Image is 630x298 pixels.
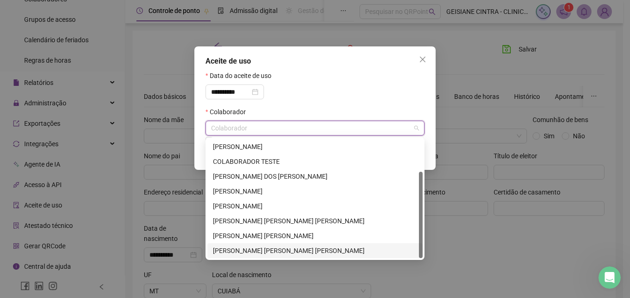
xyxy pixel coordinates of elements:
[213,246,417,256] div: [PERSON_NAME] [PERSON_NAME] [PERSON_NAME]
[207,243,423,258] div: TAMARA MOURA DE MORAES CERQUEIRA
[207,169,423,184] div: DEODETE LOURENÇO DOS SANTOS
[206,107,252,117] label: Colaborador
[207,184,423,199] div: HADASSA DIAS LEITE
[213,201,417,211] div: [PERSON_NAME]
[213,171,417,181] div: [PERSON_NAME] DOS [PERSON_NAME]
[213,216,417,226] div: [PERSON_NAME] [PERSON_NAME] [PERSON_NAME]
[206,56,424,67] div: Aceite de uso
[207,154,423,169] div: COLABORADOR TESTE
[213,142,417,152] div: [PERSON_NAME]
[213,156,417,167] div: COLABORADOR TESTE
[213,186,417,196] div: [PERSON_NAME]
[598,266,621,289] iframe: Intercom live chat
[207,139,423,154] div: ANA PAULA SOUZA LIMA
[217,137,264,144] span: Selecionar todos
[206,71,277,81] label: Data do aceite de uso
[207,228,423,243] div: STEFANY GONÇALVES MARTINS
[207,199,423,214] div: JULIA BARROS GOMES MARAN
[213,231,417,241] div: [PERSON_NAME] [PERSON_NAME]
[419,56,426,63] span: close
[415,52,430,67] button: Close
[207,214,423,228] div: PAULO RICARDO FERREIRA ABREU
